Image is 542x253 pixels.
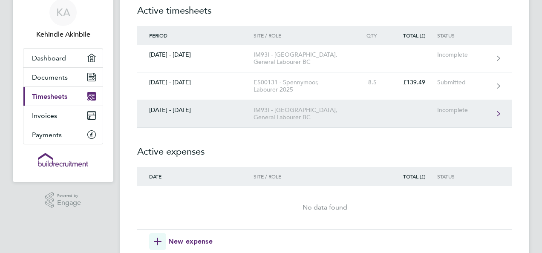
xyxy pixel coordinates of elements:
div: Status [437,173,490,179]
div: Date [137,173,254,179]
span: Kehindle Akinbile [23,29,103,40]
div: 8.5 [351,79,389,86]
div: IM93I - [GEOGRAPHIC_DATA], General Labourer BC [254,106,351,121]
div: £139.49 [389,79,437,86]
div: [DATE] - [DATE] [137,106,254,114]
div: IM93I - [GEOGRAPHIC_DATA], General Labourer BC [254,51,351,66]
span: New expense [168,236,213,247]
span: Engage [57,199,81,207]
div: [DATE] - [DATE] [137,51,254,58]
a: [DATE] - [DATE]IM93I - [GEOGRAPHIC_DATA], General Labourer BCIncomplete [137,100,512,128]
div: Submitted [437,79,490,86]
div: Site / Role [254,32,351,38]
a: [DATE] - [DATE]IM93I - [GEOGRAPHIC_DATA], General Labourer BCIncomplete [137,45,512,72]
div: No data found [137,202,512,213]
span: Dashboard [32,54,66,62]
span: Invoices [32,112,57,120]
span: Period [149,32,167,39]
div: Incomplete [437,51,490,58]
div: Status [437,32,490,38]
a: Dashboard [23,49,103,67]
a: [DATE] - [DATE]E500131 - Spennymoor, Labourer 20258.5£139.49Submitted [137,72,512,100]
a: Invoices [23,106,103,125]
a: Documents [23,68,103,86]
div: Total (£) [389,173,437,179]
a: Powered byEngage [45,192,81,208]
button: New expense [149,233,213,250]
img: buildrec-logo-retina.png [38,153,88,167]
a: Payments [23,125,103,144]
span: Documents [32,73,68,81]
div: [DATE] - [DATE] [137,79,254,86]
div: Incomplete [437,106,490,114]
h2: Active timesheets [137,4,512,26]
span: KA [56,7,70,18]
h2: Active expenses [137,128,512,167]
span: Powered by [57,192,81,199]
span: Timesheets [32,92,67,101]
div: E500131 - Spennymoor, Labourer 2025 [254,79,351,93]
span: Payments [32,131,62,139]
div: Total (£) [389,32,437,38]
a: Timesheets [23,87,103,106]
a: Go to home page [23,153,103,167]
div: Qty [351,32,389,38]
div: Site / Role [254,173,351,179]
